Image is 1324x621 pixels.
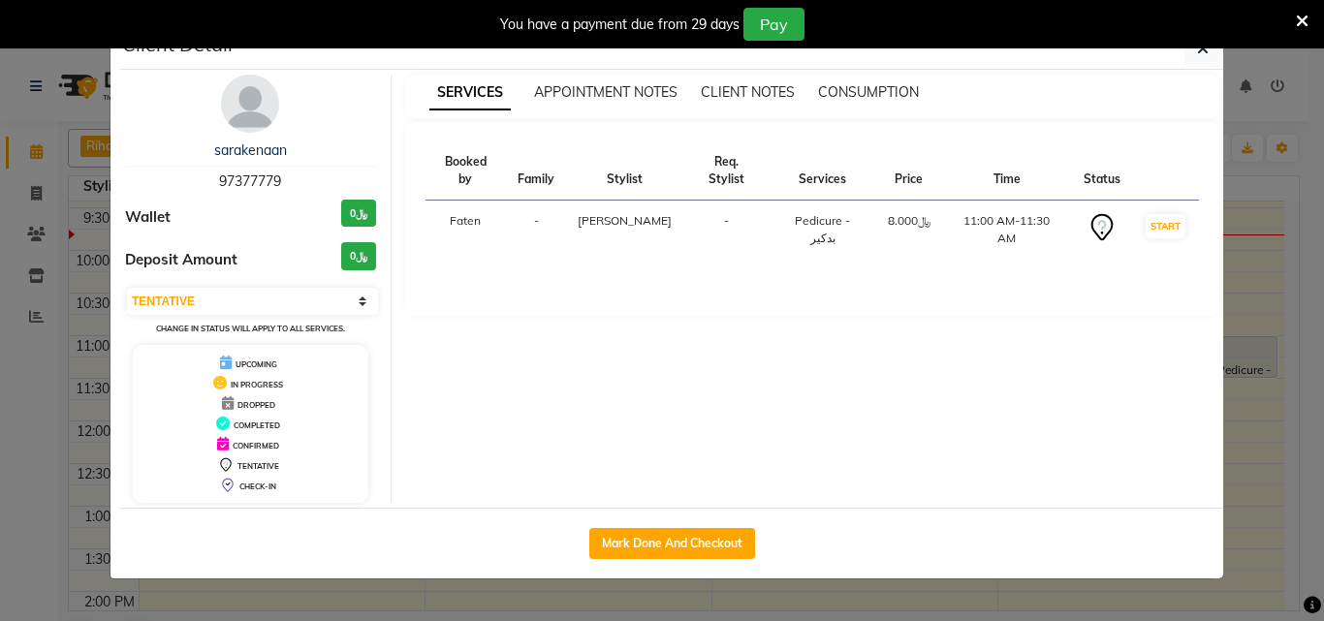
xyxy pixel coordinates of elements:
span: [PERSON_NAME] [578,213,672,228]
th: Status [1072,141,1132,201]
th: Family [506,141,566,201]
th: Stylist [566,141,683,201]
button: Pay [743,8,804,41]
h3: ﷼0 [341,200,376,228]
th: Time [942,141,1072,201]
td: 11:00 AM-11:30 AM [942,201,1072,260]
span: IN PROGRESS [231,380,283,389]
span: Wallet [125,206,171,229]
span: DROPPED [237,400,275,410]
button: START [1146,214,1185,238]
span: COMPLETED [234,420,280,430]
h3: ﷼0 [341,242,376,270]
small: Change in status will apply to all services. [156,324,345,333]
div: ﷼8.000 [888,212,930,230]
td: - [683,201,770,260]
div: Pedicure - بدكير [781,212,865,247]
a: sarakenaan [214,141,287,159]
span: CONSUMPTION [818,83,919,101]
button: Mark Done And Checkout [589,528,755,559]
td: - [506,201,566,260]
img: avatar [221,75,279,133]
span: CONFIRMED [233,441,279,450]
span: Deposit Amount [125,249,237,271]
th: Req. Stylist [683,141,770,201]
span: SERVICES [429,76,511,110]
span: CLIENT NOTES [701,83,795,101]
span: APPOINTMENT NOTES [534,83,678,101]
div: You have a payment due from 29 days [500,15,740,35]
span: UPCOMING [236,359,277,369]
th: Services [770,141,876,201]
td: Faten [426,201,507,260]
span: 97377779 [219,172,281,190]
th: Price [876,141,942,201]
th: Booked by [426,141,507,201]
span: CHECK-IN [239,481,276,491]
span: TENTATIVE [237,461,279,471]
